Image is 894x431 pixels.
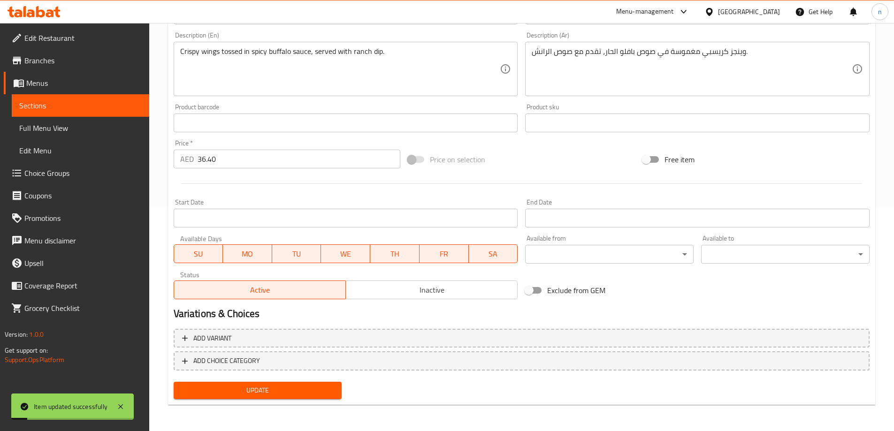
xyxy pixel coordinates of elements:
span: Upsell [24,257,142,269]
a: Full Menu View [12,117,149,139]
span: Update [181,385,335,396]
h2: Variations & Choices [174,307,870,321]
a: Choice Groups [4,162,149,184]
span: Grocery Checklist [24,302,142,314]
a: Menus [4,72,149,94]
button: TH [370,244,420,263]
button: SA [469,244,518,263]
button: Inactive [345,280,518,299]
span: Sections [19,100,142,111]
span: Get support on: [5,344,48,356]
a: Support.OpsPlatform [5,354,64,366]
input: Please enter price [198,150,401,168]
span: TU [276,247,318,261]
span: Choice Groups [24,167,142,179]
button: Add variant [174,329,870,348]
span: MO [227,247,268,261]
input: Please enter product sku [525,113,870,132]
a: Edit Menu [12,139,149,162]
a: Coverage Report [4,274,149,297]
div: ​ [701,245,870,264]
p: AED [180,153,194,165]
a: Upsell [4,252,149,274]
span: Free item [665,154,695,165]
span: SA [473,247,514,261]
a: Sections [12,94,149,117]
div: [GEOGRAPHIC_DATA] [718,7,780,17]
button: FR [420,244,469,263]
span: Coupons [24,190,142,201]
button: ADD CHOICE CATEGORY [174,351,870,371]
div: Item updated successfully [34,401,107,412]
a: Edit Restaurant [4,27,149,49]
button: MO [223,244,272,263]
span: Promotions [24,212,142,224]
textarea: Crispy wings tossed in spicy buffalo sauce, served with ranch dip. [180,47,500,91]
button: Active [174,280,346,299]
a: Menu disclaimer [4,229,149,252]
span: FR [423,247,465,261]
a: Promotions [4,207,149,229]
span: Version: [5,328,28,340]
button: WE [321,244,370,263]
span: Active [178,283,342,297]
span: Add variant [193,333,231,344]
span: 1.0.0 [29,328,44,340]
span: Branches [24,55,142,66]
span: Price on selection [430,154,485,165]
span: Menu disclaimer [24,235,142,246]
div: Menu-management [616,6,674,17]
div: ​ [525,245,694,264]
span: ADD CHOICE CATEGORY [193,355,260,367]
button: TU [272,244,321,263]
span: Inactive [350,283,514,297]
span: WE [325,247,367,261]
span: Full Menu View [19,122,142,134]
textarea: وينجز كريسبي مغموسة في صوص بافلو الحار، تقدم مع صوص الرانش. [532,47,852,91]
span: Coverage Report [24,280,142,291]
span: SU [178,247,220,261]
a: Grocery Checklist [4,297,149,319]
a: Branches [4,49,149,72]
span: Exclude from GEM [547,285,605,296]
span: TH [374,247,416,261]
button: SU [174,244,223,263]
span: Edit Menu [19,145,142,156]
span: n [878,7,882,17]
span: Menus [26,77,142,89]
a: Coupons [4,184,149,207]
input: Please enter product barcode [174,113,518,132]
button: Update [174,382,342,399]
span: Edit Restaurant [24,32,142,44]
